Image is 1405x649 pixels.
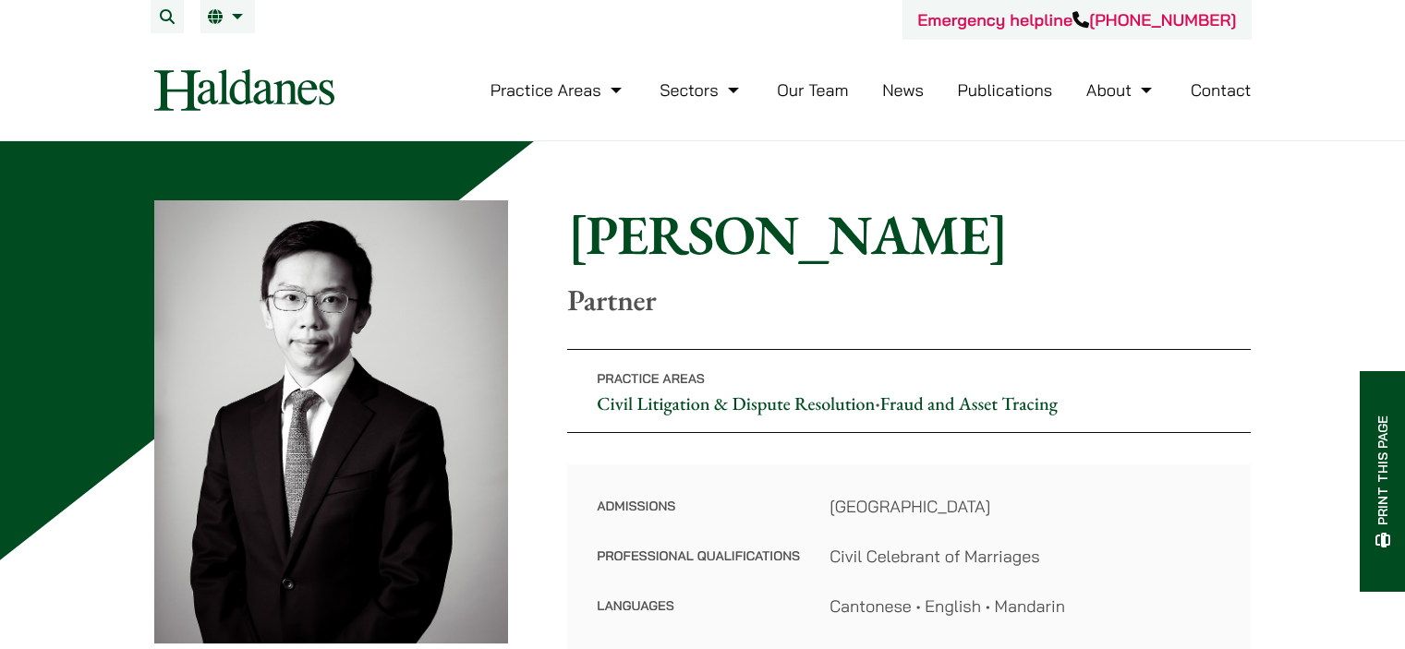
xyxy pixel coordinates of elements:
dd: Civil Celebrant of Marriages [830,544,1221,569]
dt: Professional Qualifications [597,544,800,594]
a: EN [208,9,248,24]
a: Emergency helpline[PHONE_NUMBER] [917,9,1236,30]
a: Fraud and Asset Tracing [880,391,1058,415]
dd: [GEOGRAPHIC_DATA] [830,494,1221,519]
h1: [PERSON_NAME] [567,201,1251,268]
p: • [567,349,1251,433]
dt: Admissions [597,494,800,544]
dt: Languages [597,594,800,619]
a: Our Team [777,79,848,101]
a: Practice Areas [491,79,626,101]
img: Henry Ma photo [154,200,509,643]
a: Contact [1191,79,1252,101]
p: Partner [567,282,1251,318]
a: Publications [958,79,1053,101]
img: Logo of Haldanes [154,69,334,111]
a: Civil Litigation & Dispute Resolution [597,391,875,415]
a: News [882,79,924,101]
a: Sectors [660,79,743,101]
dd: Cantonese • English • Mandarin [830,594,1221,619]
span: Practice Areas [597,370,705,387]
a: About [1086,79,1157,101]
